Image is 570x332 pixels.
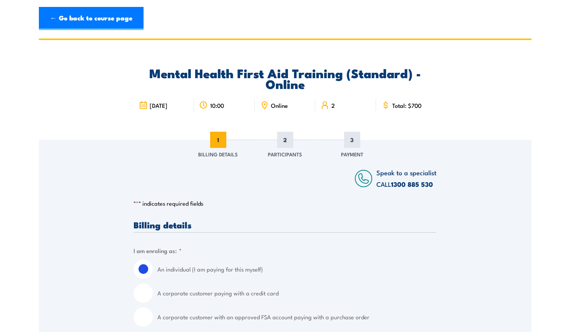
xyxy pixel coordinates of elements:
span: Participants [268,150,302,158]
span: Online [271,102,288,109]
p: " " indicates required fields [134,200,436,207]
label: An individual (I am paying for this myself) [157,260,436,279]
span: Speak to a specialist CALL [376,168,436,189]
span: 2 [277,132,293,148]
span: [DATE] [150,102,167,109]
h3: Billing details [134,220,436,229]
span: Payment [341,150,363,158]
span: 2 [331,102,335,109]
span: Total: $700 [392,102,421,109]
span: 3 [344,132,360,148]
a: 1300 885 530 [391,179,433,189]
label: A corporate customer paying with a credit card [157,283,436,303]
span: Billing Details [198,150,238,158]
span: 1 [210,132,226,148]
span: 10:00 [210,102,224,109]
label: A corporate customer with an approved FSA account paying with a purchase order [157,307,436,327]
h2: Mental Health First Aid Training (Standard) - Online [134,67,436,89]
legend: I am enroling as: [134,246,182,255]
a: ← Go back to course page [39,7,144,30]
